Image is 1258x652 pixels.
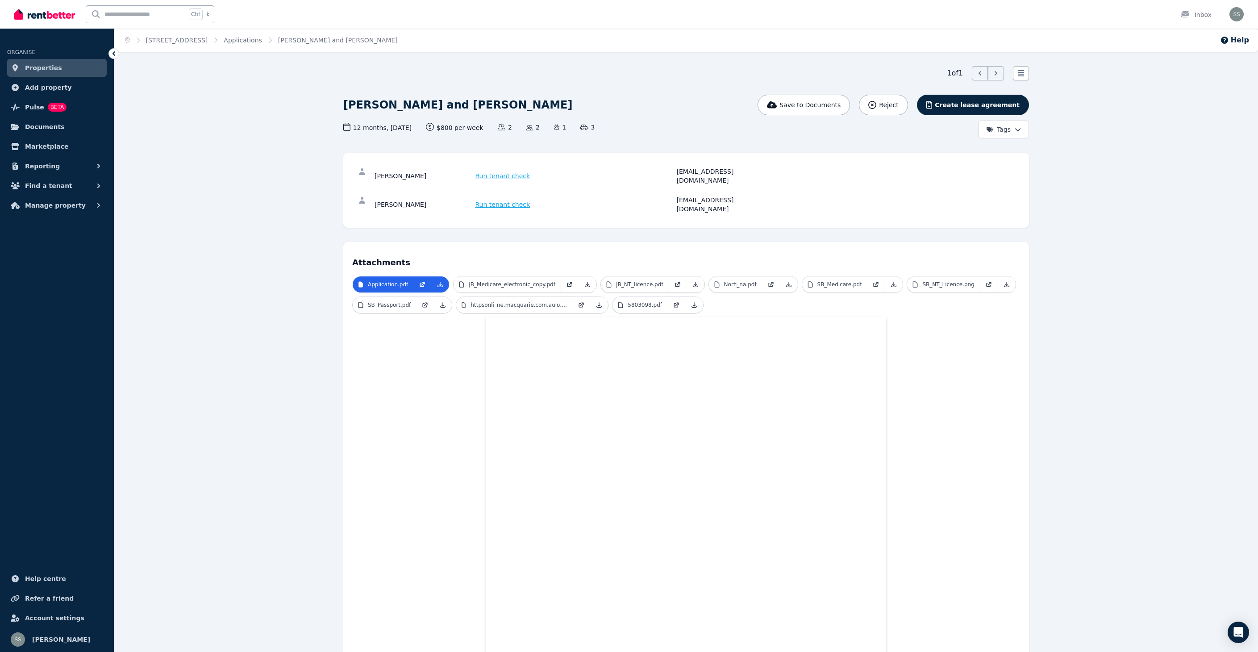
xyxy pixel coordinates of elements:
div: [PERSON_NAME] [375,167,473,185]
a: Properties [7,59,107,77]
button: Tags [979,121,1029,138]
h1: [PERSON_NAME] and [PERSON_NAME] [343,98,572,112]
button: Find a tenant [7,177,107,195]
a: SB_Passport.pdf [353,297,416,313]
img: Shiva Sapkota [1229,7,1244,21]
span: Refer a friend [25,593,74,604]
p: SB_Passport.pdf [368,301,411,309]
div: [PERSON_NAME] [375,196,473,213]
a: JB_Medicare_electronic_copy.pdf [454,276,561,293]
span: 12 months , [DATE] [343,123,412,132]
a: Account settings [7,609,107,627]
a: [STREET_ADDRESS] [146,37,208,44]
a: Open in new Tab [561,276,579,293]
span: 3 [580,123,595,132]
a: JB_NT_licence.pdf [601,276,669,293]
span: 2 [498,123,512,132]
span: Reject [879,100,898,109]
span: Ctrl [189,8,203,20]
a: Download Attachment [434,297,452,313]
a: Norfi_na.pdf [709,276,762,293]
nav: Breadcrumb [114,29,408,52]
a: SB_Medicare.pdf [802,276,867,293]
a: Download Attachment [431,276,449,293]
a: Applications [224,37,262,44]
span: [PERSON_NAME] and [PERSON_NAME] [278,36,398,45]
button: Create lease agreement [917,95,1029,115]
a: 5803098.pdf [612,297,667,313]
p: JB_NT_licence.pdf [616,281,663,288]
span: Properties [25,63,62,73]
div: Inbox [1180,10,1212,19]
a: Download Attachment [579,276,596,293]
a: Open in new Tab [669,276,687,293]
button: Save to Documents [758,95,850,115]
a: httpsonli_ne.macquarie.com.auio.pdf.pdf [456,297,572,313]
button: Reporting [7,157,107,175]
a: Open in new Tab [572,297,590,313]
a: Download Attachment [780,276,798,293]
span: 1 [554,123,566,132]
span: Marketplace [25,141,68,152]
a: Download Attachment [685,297,703,313]
span: 1 of 1 [947,68,963,79]
a: SB_NT_Licence.png [907,276,979,293]
button: Help [1220,35,1249,46]
div: Open Intercom Messenger [1228,622,1249,643]
span: $800 per week [426,123,483,132]
div: [EMAIL_ADDRESS][DOMAIN_NAME] [677,167,775,185]
span: Run tenant check [475,200,530,209]
span: Documents [25,121,65,132]
a: Download Attachment [687,276,704,293]
button: Reject [859,95,908,115]
span: Save to Documents [779,100,841,109]
span: Add property [25,82,72,93]
a: Application.pdf [353,276,413,293]
span: BETA [48,103,67,112]
img: Shiva Sapkota [11,632,25,647]
a: Download Attachment [590,297,608,313]
a: Open in new Tab [413,276,431,293]
a: Marketplace [7,138,107,155]
span: Create lease agreement [935,100,1020,109]
span: ORGANISE [7,49,35,55]
span: k [206,11,209,18]
span: Find a tenant [25,180,72,191]
a: Download Attachment [998,276,1016,293]
a: Help centre [7,570,107,588]
button: Manage property [7,196,107,214]
p: httpsonli_ne.macquarie.com.auio.pdf.pdf [471,301,567,309]
p: Application.pdf [368,281,408,288]
a: Open in new Tab [762,276,780,293]
span: Run tenant check [475,171,530,180]
span: Pulse [25,102,44,113]
p: JB_Medicare_electronic_copy.pdf [469,281,555,288]
p: Norfi_na.pdf [724,281,757,288]
span: Reporting [25,161,60,171]
a: Open in new Tab [416,297,434,313]
span: [PERSON_NAME] [32,634,90,645]
p: SB_NT_Licence.png [922,281,974,288]
a: Open in new Tab [867,276,885,293]
a: Download Attachment [885,276,903,293]
img: RentBetter [14,8,75,21]
a: Documents [7,118,107,136]
div: [EMAIL_ADDRESS][DOMAIN_NAME] [677,196,775,213]
a: Open in new Tab [980,276,998,293]
span: Manage property [25,200,86,211]
h4: Attachments [352,251,1020,269]
span: Help centre [25,573,66,584]
a: Add property [7,79,107,96]
span: 2 [526,123,540,132]
p: SB_Medicare.pdf [817,281,862,288]
a: Open in new Tab [667,297,685,313]
a: Refer a friend [7,589,107,607]
span: Account settings [25,613,84,623]
span: Tags [986,125,1011,134]
p: 5803098.pdf [628,301,662,309]
a: PulseBETA [7,98,107,116]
